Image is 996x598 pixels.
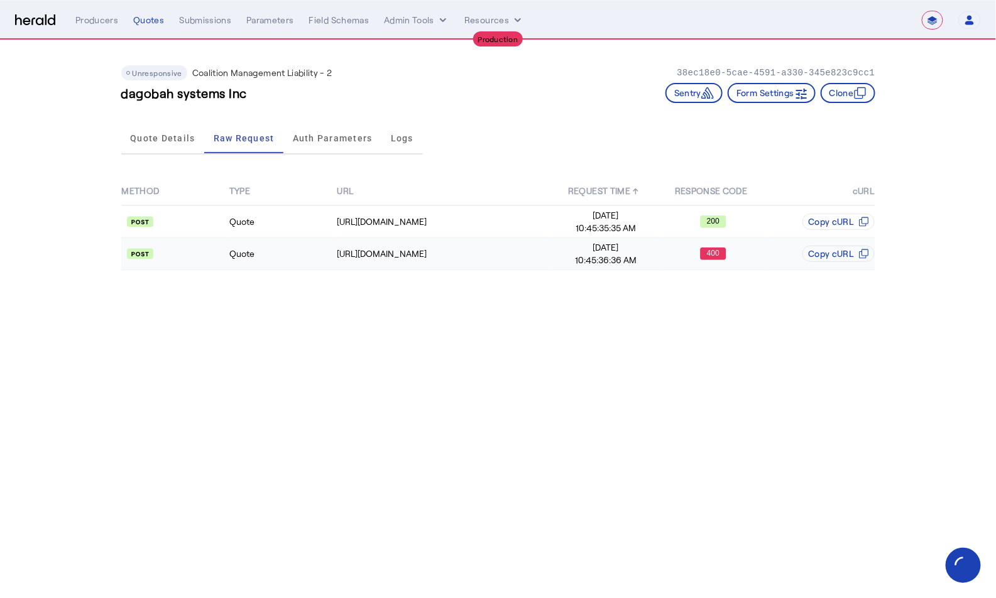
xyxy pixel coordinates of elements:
[337,247,551,260] div: [URL][DOMAIN_NAME]
[552,209,659,222] span: [DATE]
[229,205,336,238] td: Quote
[214,134,275,143] span: Raw Request
[336,177,552,205] th: URL
[133,14,164,26] div: Quotes
[677,67,875,79] p: 38ec18e0-5cae-4591-a330-345e823c9cc1
[130,134,195,143] span: Quote Details
[707,217,720,226] text: 200
[121,84,248,102] h3: dagobah systems Inc
[179,14,231,26] div: Submissions
[552,177,659,205] th: REQUEST TIME
[229,177,336,205] th: TYPE
[229,238,336,270] td: Quote
[552,254,659,266] span: 10:45:36:36 AM
[15,14,55,26] img: Herald Logo
[384,14,449,26] button: internal dropdown menu
[246,14,294,26] div: Parameters
[293,134,373,143] span: Auth Parameters
[473,31,523,46] div: Production
[767,177,875,205] th: cURL
[665,83,723,103] button: Sentry
[802,214,874,230] button: Copy cURL
[552,241,659,254] span: [DATE]
[821,83,875,103] button: Clone
[728,83,816,103] button: Form Settings
[660,177,767,205] th: RESPONSE CODE
[464,14,524,26] button: Resources dropdown menu
[75,14,118,26] div: Producers
[552,222,659,234] span: 10:45:35:35 AM
[391,134,413,143] span: Logs
[707,249,720,258] text: 400
[133,68,182,77] span: Unresponsive
[802,246,874,262] button: Copy cURL
[309,14,369,26] div: Field Schemas
[121,177,229,205] th: METHOD
[337,215,551,228] div: [URL][DOMAIN_NAME]
[633,185,638,196] span: ↑
[192,67,332,79] p: Coalition Management Liability - 2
